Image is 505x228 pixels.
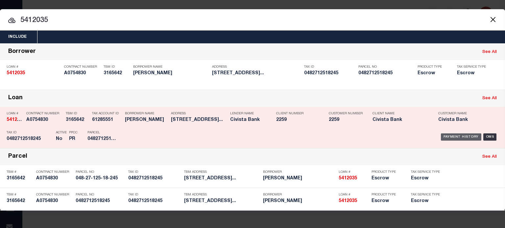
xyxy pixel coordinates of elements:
h5: 2259 [329,117,362,123]
p: Address [212,65,301,69]
h5: 0482712518245 [87,136,117,142]
p: Borrower [263,193,335,197]
p: Contract Number [36,170,72,174]
p: Tax ID [7,131,53,135]
div: OMS [483,133,497,141]
div: Loan [8,95,23,102]
h5: Raymond A Salimbene [263,198,335,204]
p: TBM # [7,193,33,197]
p: Borrower Name [133,65,209,69]
p: Address [171,112,227,116]
p: Borrower [263,170,335,174]
h5: Raymond A Salimbene [263,176,335,181]
p: Borrower Name [125,112,168,116]
h5: Escrow [411,176,441,181]
p: TBM # [7,170,33,174]
p: Tax Service Type [411,193,441,197]
h5: Escrow [372,176,401,181]
p: Customer Number [329,112,363,116]
h5: Civista Bank [230,117,266,123]
h5: RAYMOND SALIMBENE [125,117,168,123]
p: Active [56,131,67,135]
strong: 5412035 [339,176,357,181]
p: Lender Name [230,112,266,116]
p: Contract Number [26,112,62,116]
h5: 5412035 [7,71,61,76]
h5: 2259 [276,117,319,123]
button: Close [489,15,497,24]
p: Tax ID [128,170,181,174]
p: Tax ID [128,193,181,197]
p: TBM ID [104,65,130,69]
div: Borrower [8,48,36,56]
h5: 61285551 [92,117,122,123]
h5: 0482712518245 [76,198,125,204]
h5: Escrow [418,71,447,76]
h5: 520 Highridge Rd Lexington OH 4... [171,117,227,123]
h5: 0482712518245 [128,176,181,181]
p: Loan # [339,170,368,174]
p: Customer Name [438,112,494,116]
p: TBM ID [66,112,89,116]
p: Tax Service Type [457,65,490,69]
h5: 520 Highridge Rd Lexington OH 4... [212,71,301,76]
p: Contract Number [64,65,100,69]
h5: 3165642 [7,176,33,181]
strong: 5412035 [339,199,357,203]
p: PPCC [69,131,78,135]
h5: 0482712518245 [358,71,414,76]
h5: No [56,136,66,142]
h5: Civista Bank [373,117,428,123]
h5: 3165642 [66,117,89,123]
p: TBM Address [184,170,260,174]
p: Loan # [7,112,23,116]
p: Loan # [7,65,61,69]
h5: 0482712518245 [304,71,355,76]
h5: A0754830 [26,117,62,123]
div: Payment History [441,133,481,141]
h5: Civista Bank [438,117,494,123]
p: Client Number [276,112,319,116]
p: Parcel [87,131,117,135]
p: Tax ID [304,65,355,69]
p: Product Type [372,170,401,174]
p: Product Type [372,193,401,197]
p: Product Type [418,65,447,69]
h5: A0754830 [36,198,72,204]
h5: Raymond A Salimbene [133,71,209,76]
h5: 520 Highridge Rd Lexington OH 4... [184,198,260,204]
p: Parcel No [76,193,125,197]
p: Parcel No [76,170,125,174]
h5: 520 Highridge Rd Lexington OH 4... [184,176,260,181]
p: Tax Service Type [411,170,441,174]
h5: 5412035 [339,176,368,181]
strong: 5412035 [7,71,25,76]
a: See All [482,50,497,54]
a: See All [482,155,497,159]
h5: 5412035 [339,198,368,204]
div: Parcel [8,153,27,161]
p: Parcel No [358,65,414,69]
p: Tax Account ID [92,112,122,116]
a: See All [482,96,497,101]
p: Client Name [373,112,428,116]
strong: 5412035 [7,118,25,122]
h5: Escrow [372,198,401,204]
h5: 048-27-125-18-245 [76,176,125,181]
h5: A0754830 [36,176,72,181]
h5: PR [69,136,78,142]
p: TBM Address [184,193,260,197]
p: Contract Number [36,193,72,197]
h5: Escrow [411,198,441,204]
h5: 5412035 [7,117,23,123]
h5: 3165642 [7,198,33,204]
p: Loan # [339,193,368,197]
h5: 0482712518245 [7,136,53,142]
h5: Escrow [457,71,490,76]
h5: A0754830 [64,71,100,76]
h5: 3165642 [104,71,130,76]
h5: 0482712518245 [128,198,181,204]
